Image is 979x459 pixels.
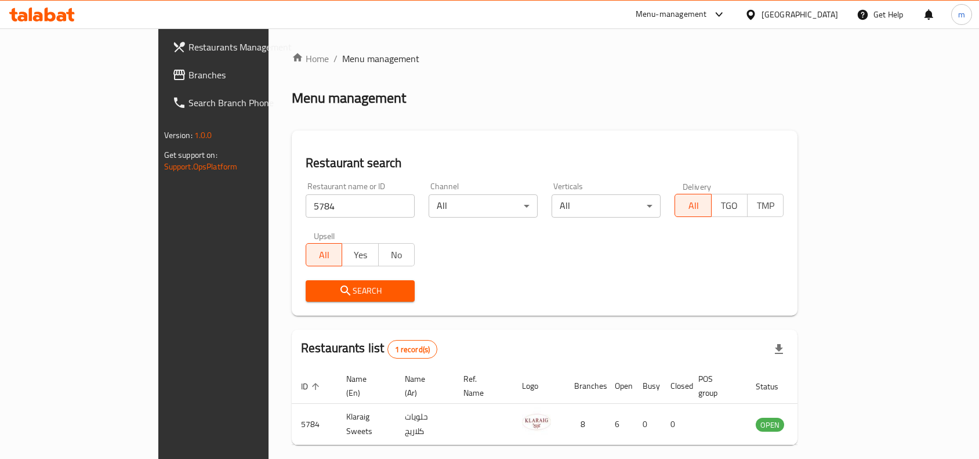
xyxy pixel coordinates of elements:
[342,243,378,266] button: Yes
[633,368,661,404] th: Busy
[387,340,438,359] div: Total records count
[762,8,838,21] div: [GEOGRAPHIC_DATA]
[958,8,965,21] span: m
[347,247,374,263] span: Yes
[552,194,661,218] div: All
[383,247,410,263] span: No
[752,197,779,214] span: TMP
[163,89,322,117] a: Search Branch Phone
[315,284,405,298] span: Search
[333,52,338,66] li: /
[698,372,733,400] span: POS group
[765,335,793,363] div: Export file
[463,372,499,400] span: Ref. Name
[163,61,322,89] a: Branches
[306,154,784,172] h2: Restaurant search
[429,194,538,218] div: All
[314,232,335,240] label: Upsell
[605,404,633,445] td: 6
[605,368,633,404] th: Open
[378,243,415,266] button: No
[342,52,419,66] span: Menu management
[565,404,605,445] td: 8
[164,159,238,174] a: Support.OpsPlatform
[292,89,406,107] h2: Menu management
[164,128,193,143] span: Version:
[188,68,313,82] span: Branches
[680,197,706,214] span: All
[661,368,689,404] th: Closed
[306,243,342,266] button: All
[636,8,707,21] div: Menu-management
[756,418,784,432] span: OPEN
[747,194,784,217] button: TMP
[522,407,551,436] img: Klaraig Sweets
[337,404,396,445] td: Klaraig Sweets
[292,52,797,66] nav: breadcrumb
[301,339,437,359] h2: Restaurants list
[683,182,712,190] label: Delivery
[311,247,338,263] span: All
[306,194,415,218] input: Search for restaurant name or ID..
[633,404,661,445] td: 0
[188,96,313,110] span: Search Branch Phone
[306,280,415,302] button: Search
[292,368,847,445] table: enhanced table
[513,368,565,404] th: Logo
[405,372,440,400] span: Name (Ar)
[565,368,605,404] th: Branches
[756,418,784,432] div: OPEN
[675,194,711,217] button: All
[396,404,454,445] td: حلويات كلاريج
[194,128,212,143] span: 1.0.0
[163,33,322,61] a: Restaurants Management
[716,197,743,214] span: TGO
[711,194,748,217] button: TGO
[164,147,217,162] span: Get support on:
[661,404,689,445] td: 0
[346,372,382,400] span: Name (En)
[301,380,323,393] span: ID
[756,380,793,393] span: Status
[188,40,313,54] span: Restaurants Management
[388,344,437,355] span: 1 record(s)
